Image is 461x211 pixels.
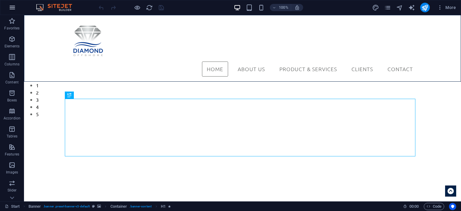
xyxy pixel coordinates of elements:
p: Elements [5,44,20,49]
span: Code [426,203,441,210]
p: Images [6,170,18,175]
button: publish [420,3,430,12]
p: Boxes [7,98,17,103]
i: This element contains a background [97,205,101,208]
i: On resize automatically adjust zoom level to fit chosen device. [294,5,300,10]
p: Content [5,80,19,85]
span: More [437,5,456,11]
button: 100% [270,4,291,11]
button: text_generator [408,4,415,11]
button: 5 [12,95,15,103]
i: This element is a customizable preset [92,205,95,208]
span: . banner .preset-banner-v3-default [43,203,90,210]
i: Navigator [396,4,403,11]
p: Accordion [4,116,20,121]
button: reload [146,4,153,11]
button: 2 [12,74,15,81]
nav: breadcrumb [29,203,171,210]
img: Editor Logo [35,4,80,11]
button: design [372,4,379,11]
p: Slider [8,188,17,193]
span: Click to select. Double-click to edit [161,203,166,210]
p: Favorites [4,26,20,31]
button: 4 [12,88,15,95]
i: Publish [421,4,428,11]
p: Tables [7,134,17,139]
i: AI Writer [408,4,415,11]
button: Code [424,203,444,210]
span: Click to select. Double-click to edit [29,203,41,210]
a: Click to cancel selection. Double-click to open Pages [5,203,20,210]
i: Pages (Ctrl+Alt+S) [384,4,391,11]
button: 1 [12,67,15,74]
button: navigator [396,4,403,11]
button: Click here to leave preview mode and continue editing [134,4,141,11]
h6: Session time [403,203,419,210]
p: Features [5,152,19,157]
button: 3 [12,81,15,88]
h6: 100% [279,4,288,11]
p: Columns [5,62,20,67]
i: Design (Ctrl+Alt+Y) [372,4,379,11]
span: . banner-content [129,203,151,210]
button: pages [384,4,391,11]
span: 00 00 [409,203,419,210]
i: Element contains an animation [168,205,171,208]
button: Usercentrics [449,203,456,210]
i: Reload page [146,4,153,11]
span: Click to select. Double-click to edit [110,203,127,210]
button: More [435,3,458,12]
